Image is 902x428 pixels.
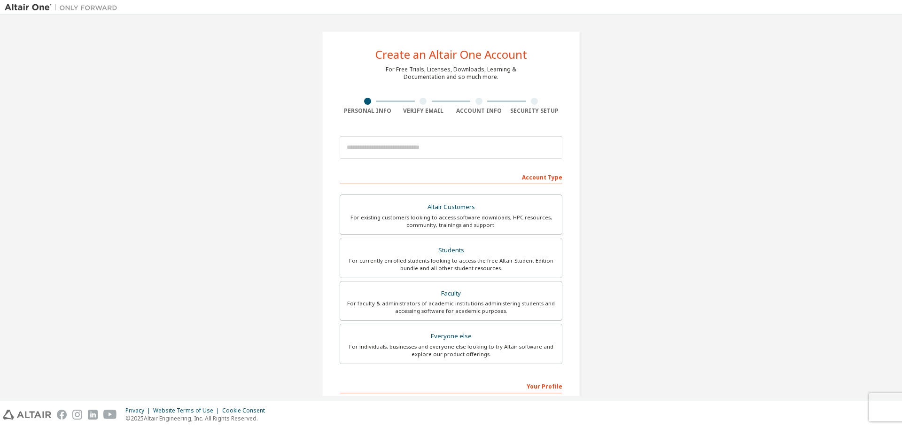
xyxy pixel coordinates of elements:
[340,169,562,184] div: Account Type
[346,244,556,257] div: Students
[153,407,222,414] div: Website Terms of Use
[3,410,51,420] img: altair_logo.svg
[451,107,507,115] div: Account Info
[507,107,563,115] div: Security Setup
[340,107,396,115] div: Personal Info
[72,410,82,420] img: instagram.svg
[5,3,122,12] img: Altair One
[346,300,556,315] div: For faculty & administrators of academic institutions administering students and accessing softwa...
[57,410,67,420] img: facebook.svg
[346,201,556,214] div: Altair Customers
[346,257,556,272] div: For currently enrolled students looking to access the free Altair Student Edition bundle and all ...
[346,330,556,343] div: Everyone else
[346,287,556,300] div: Faculty
[386,66,516,81] div: For Free Trials, Licenses, Downloads, Learning & Documentation and so much more.
[375,49,527,60] div: Create an Altair One Account
[125,407,153,414] div: Privacy
[88,410,98,420] img: linkedin.svg
[125,414,271,422] p: © 2025 Altair Engineering, Inc. All Rights Reserved.
[346,343,556,358] div: For individuals, businesses and everyone else looking to try Altair software and explore our prod...
[396,107,451,115] div: Verify Email
[340,378,562,393] div: Your Profile
[346,214,556,229] div: For existing customers looking to access software downloads, HPC resources, community, trainings ...
[222,407,271,414] div: Cookie Consent
[103,410,117,420] img: youtube.svg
